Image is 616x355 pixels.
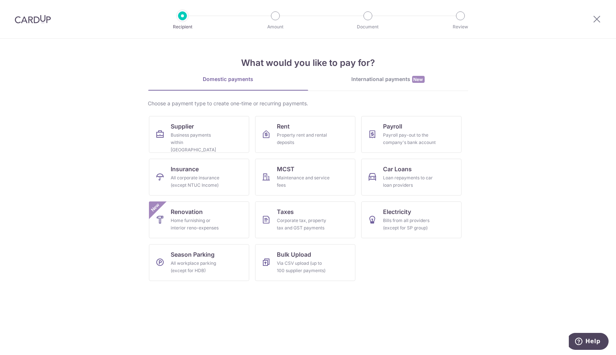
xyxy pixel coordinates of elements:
[308,75,468,83] div: International payments
[15,15,51,24] img: CardUp
[171,217,224,232] div: Home furnishing or interior reno-expenses
[383,217,436,232] div: Bills from all providers (except for SP group)
[277,217,330,232] div: Corporate tax, property tax and GST payments
[277,165,295,173] span: MCST
[171,165,199,173] span: Insurance
[277,260,330,274] div: Via CSV upload (up to 100 supplier payments)
[171,174,224,189] div: All corporate insurance (except NTUC Income)
[148,100,468,107] div: Choose a payment type to create one-time or recurring payments.
[412,76,425,83] span: New
[255,116,355,153] a: RentProperty rent and rental deposits
[361,201,462,238] a: ElectricityBills from all providers (except for SP group)
[277,122,290,131] span: Rent
[149,201,161,214] span: New
[277,174,330,189] div: Maintenance and service fees
[149,159,249,196] a: InsuranceAll corporate insurance (except NTUC Income)
[255,159,355,196] a: MCSTMaintenance and service fees
[383,122,403,131] span: Payroll
[171,131,224,154] div: Business payments within [GEOGRAPHIC_DATA]
[255,201,355,238] a: TaxesCorporate tax, property tax and GST payments
[361,116,462,153] a: PayrollPayroll pay-out to the company's bank account
[155,23,210,31] p: Recipient
[248,23,303,31] p: Amount
[148,75,308,83] div: Domestic payments
[383,174,436,189] div: Loan repayments to car loan providers
[433,23,488,31] p: Review
[148,56,468,70] h4: What would you like to pay for?
[171,250,215,259] span: Season Parking
[569,333,609,351] iframe: Opens a widget where you can find more information
[171,207,203,216] span: Renovation
[171,260,224,274] div: All workplace parking (except for HDB)
[149,244,249,281] a: Season ParkingAll workplace parking (except for HDB)
[171,122,194,131] span: Supplier
[149,201,249,238] a: RenovationHome furnishing or interior reno-expensesNew
[383,207,411,216] span: Electricity
[383,131,436,146] div: Payroll pay-out to the company's bank account
[277,207,294,216] span: Taxes
[383,165,412,173] span: Car Loans
[149,116,249,153] a: SupplierBusiness payments within [GEOGRAPHIC_DATA]
[277,250,312,259] span: Bulk Upload
[341,23,395,31] p: Document
[255,244,355,281] a: Bulk UploadVia CSV upload (up to 100 supplier payments)
[277,131,330,146] div: Property rent and rental deposits
[361,159,462,196] a: Car LoansLoan repayments to car loan providers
